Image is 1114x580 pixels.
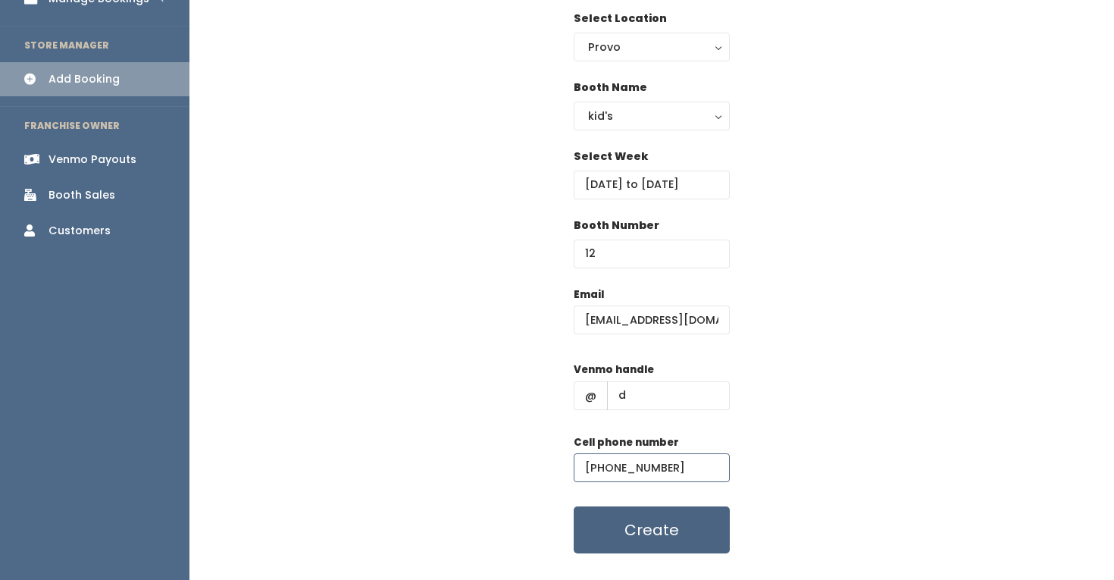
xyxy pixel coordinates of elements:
label: Venmo handle [574,362,654,378]
button: Provo [574,33,730,61]
div: Booth Sales [49,187,115,203]
div: Customers [49,223,111,239]
span: @ [574,381,608,410]
label: Cell phone number [574,435,679,450]
div: Venmo Payouts [49,152,136,168]
div: kid's [588,108,715,124]
input: (___) ___-____ [574,453,730,482]
button: Create [574,506,730,553]
label: Email [574,287,604,303]
label: Booth Number [574,218,659,234]
label: Select Location [574,11,667,27]
button: kid's [574,102,730,130]
div: Provo [588,39,715,55]
label: Booth Name [574,80,647,96]
input: Select week [574,171,730,199]
label: Select Week [574,149,648,165]
div: Add Booking [49,71,120,87]
input: @ . [574,306,730,334]
input: Booth Number [574,240,730,268]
